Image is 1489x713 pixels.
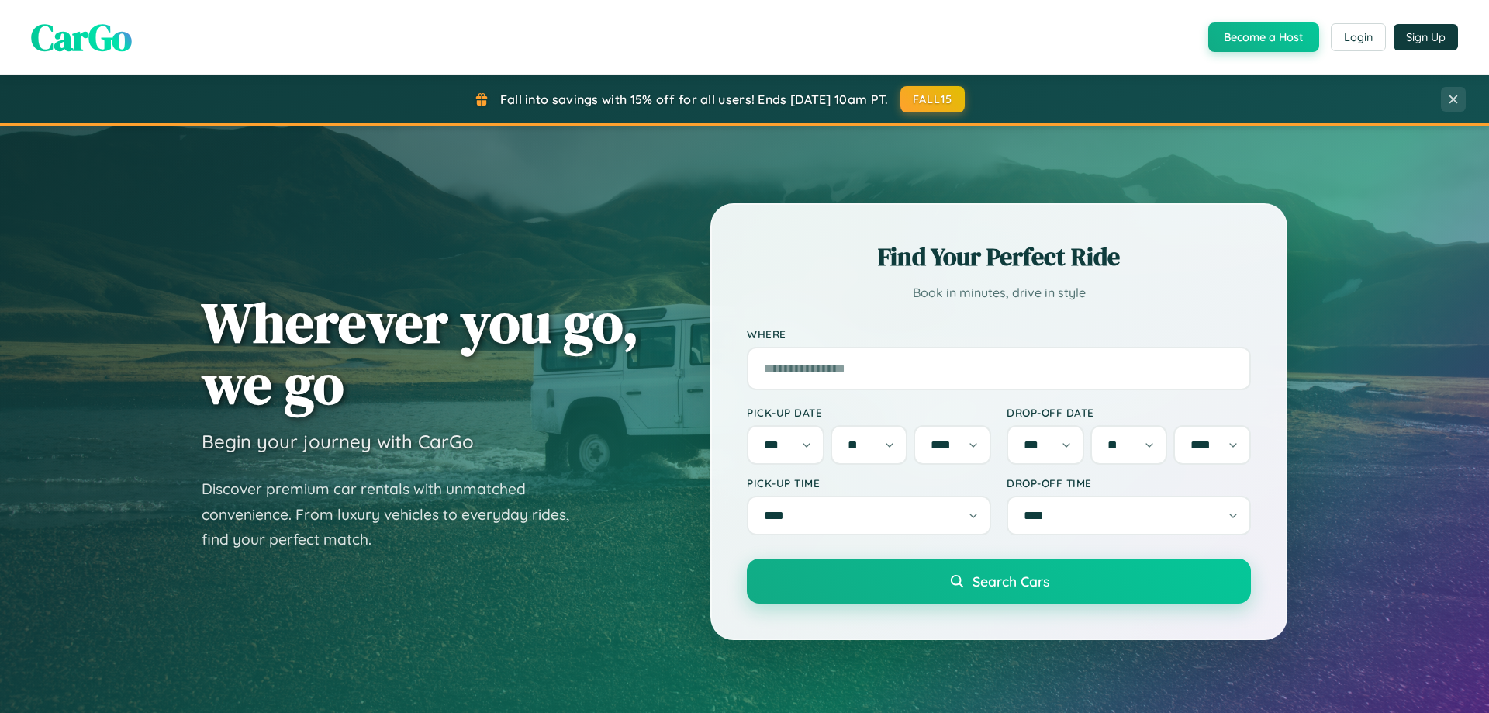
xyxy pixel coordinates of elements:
span: Search Cars [973,573,1049,590]
label: Where [747,327,1251,341]
h3: Begin your journey with CarGo [202,430,474,453]
label: Drop-off Date [1007,406,1251,419]
label: Pick-up Date [747,406,991,419]
button: FALL15 [900,86,966,112]
h1: Wherever you go, we go [202,292,639,414]
label: Drop-off Time [1007,476,1251,490]
button: Sign Up [1394,24,1458,50]
h2: Find Your Perfect Ride [747,240,1251,274]
span: Fall into savings with 15% off for all users! Ends [DATE] 10am PT. [500,92,889,107]
button: Become a Host [1208,22,1319,52]
button: Login [1331,23,1386,51]
span: CarGo [31,12,132,63]
label: Pick-up Time [747,476,991,490]
button: Search Cars [747,559,1251,604]
p: Discover premium car rentals with unmatched convenience. From luxury vehicles to everyday rides, ... [202,476,589,552]
p: Book in minutes, drive in style [747,282,1251,304]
